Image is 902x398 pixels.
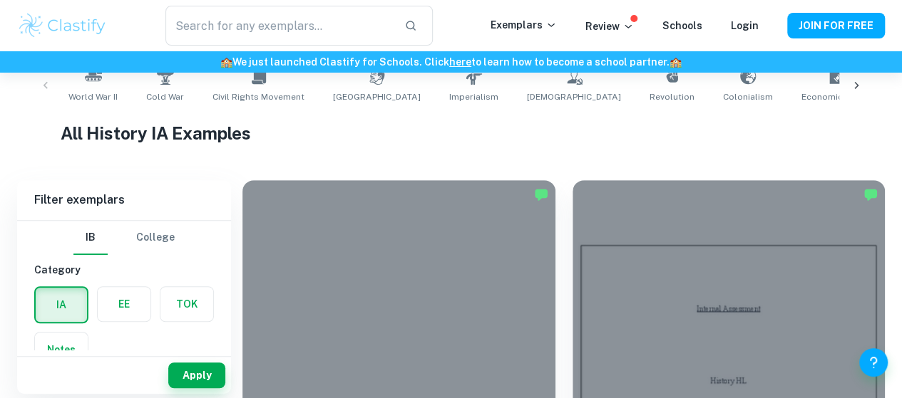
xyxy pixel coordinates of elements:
img: Marked [863,187,878,201]
h6: We just launched Clastify for Schools. Click to learn how to become a school partner. [3,54,899,70]
button: JOIN FOR FREE [787,13,885,38]
button: Notes [35,332,88,367]
span: [GEOGRAPHIC_DATA] [333,90,421,103]
a: Schools [662,20,702,31]
span: Cold War [146,90,184,103]
a: here [449,56,471,68]
span: [DEMOGRAPHIC_DATA] [527,90,621,103]
img: Clastify logo [17,11,108,40]
button: IB [73,221,108,255]
div: Filter type choice [73,221,175,255]
input: Search for any exemplars... [165,6,394,46]
p: Exemplars [491,17,557,33]
span: 🏫 [670,56,682,68]
a: Login [731,20,759,31]
img: Marked [534,187,548,201]
button: Help and Feedback [859,348,888,377]
h1: All History IA Examples [61,120,841,146]
h6: Filter exemplars [17,180,231,220]
span: Civil Rights Movement [212,90,304,103]
span: Colonialism [723,90,773,103]
button: EE [98,287,150,321]
span: Revolution [650,90,695,103]
span: Imperialism [449,90,498,103]
button: IA [36,288,87,322]
button: TOK [160,287,213,321]
span: 🏫 [220,56,232,68]
span: Economic Policy [801,90,870,103]
span: World War II [68,90,118,103]
button: Apply [168,362,225,388]
button: College [136,221,175,255]
h6: Category [34,262,214,278]
p: Review [585,19,634,34]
